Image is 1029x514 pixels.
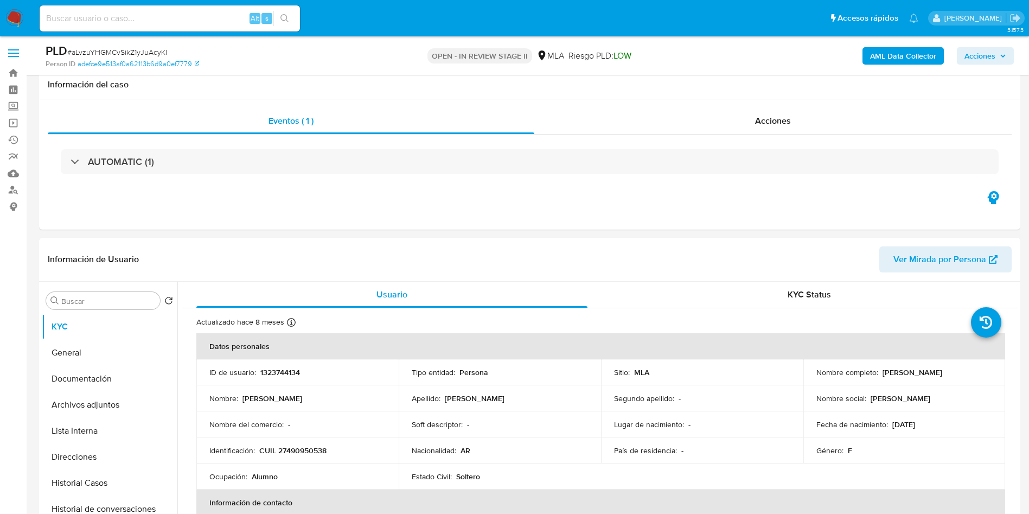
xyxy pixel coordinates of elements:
div: AUTOMATIC (1) [61,149,999,174]
p: OPEN - IN REVIEW STAGE II [427,48,532,64]
p: [DATE] [892,420,915,429]
p: [PERSON_NAME] [883,367,942,377]
p: MLA [634,367,649,377]
button: Acciones [957,47,1014,65]
input: Buscar usuario o caso... [40,11,300,26]
span: Eventos ( 1 ) [269,115,314,127]
div: MLA [536,50,564,62]
button: Historial Casos [42,470,177,496]
p: Nacionalidad : [412,446,456,455]
span: Acciones [755,115,791,127]
p: País de residencia : [614,446,677,455]
a: Notificaciones [909,14,918,23]
button: Direcciones [42,444,177,470]
p: Soft descriptor : [412,420,463,429]
p: Actualizado hace 8 meses [196,317,284,327]
p: Tipo entidad : [412,367,455,377]
b: PLD [46,42,67,59]
p: [PERSON_NAME] [445,394,504,403]
span: s [265,13,269,23]
p: Alumno [252,472,278,481]
b: AML Data Collector [870,47,936,65]
p: Estado Civil : [412,472,452,481]
p: Soltero [456,472,480,481]
p: - [679,394,681,403]
button: Archivos adjuntos [42,392,177,418]
button: Lista Interna [42,418,177,444]
button: search-icon [273,11,296,26]
p: [PERSON_NAME] [871,394,930,403]
p: Segundo apellido : [614,394,674,403]
b: Person ID [46,59,75,69]
p: [PERSON_NAME] [242,394,302,403]
span: Riesgo PLD: [568,50,631,62]
p: - [688,420,691,429]
button: Buscar [50,296,59,305]
span: Ver Mirada por Persona [893,246,986,272]
p: Nombre completo : [816,367,878,377]
span: Usuario [376,288,407,301]
p: F [848,446,852,455]
p: - [288,420,290,429]
h1: Información de Usuario [48,254,139,265]
span: LOW [613,49,631,62]
p: Género : [816,446,843,455]
p: Lugar de nacimiento : [614,420,684,429]
th: Datos personales [196,333,1005,359]
p: - [681,446,683,455]
span: Alt [251,13,259,23]
p: CUIL 27490950538 [259,446,327,455]
button: General [42,340,177,366]
button: AML Data Collector [862,47,944,65]
input: Buscar [61,296,156,306]
p: 1323744134 [260,367,300,377]
p: ID de usuario : [209,367,256,377]
p: Nombre social : [816,394,866,403]
button: Volver al orden por defecto [164,296,173,308]
button: KYC [42,314,177,340]
h1: Información del caso [48,79,1012,90]
p: Sitio : [614,367,630,377]
p: - [467,420,469,429]
p: valeria.duch@mercadolibre.com [944,13,1006,23]
p: Ocupación : [209,472,247,481]
p: Nombre del comercio : [209,420,284,429]
button: Ver Mirada por Persona [879,246,1012,272]
a: Salir [1009,12,1021,24]
p: Persona [459,367,488,377]
span: # aLvzuYHGMCvSikZ1yJuAcyKI [67,47,167,58]
h3: AUTOMATIC (1) [88,156,154,168]
span: Acciones [964,47,995,65]
p: Fecha de nacimiento : [816,420,888,429]
p: Nombre : [209,394,238,403]
p: Apellido : [412,394,440,403]
p: AR [461,446,470,455]
button: Documentación [42,366,177,392]
span: KYC Status [788,288,831,301]
p: Identificación : [209,446,255,455]
span: Accesos rápidos [838,12,898,24]
a: adefce9e513af0a62113b6d9a0ef7779 [78,59,199,69]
